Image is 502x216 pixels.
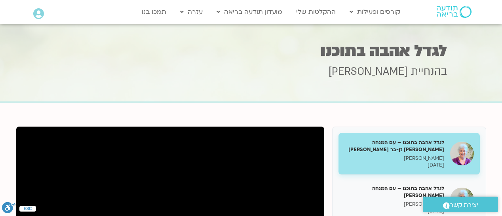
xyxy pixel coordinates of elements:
span: יצירת קשר [450,200,478,210]
img: לגדל אהבה בתוכנו – עם המנחה האורחת צילה זן-בר צור [450,142,474,165]
h1: לגדל אהבה בתוכנו [55,43,447,59]
a: תמכו בנו [138,4,170,19]
h5: לגדל אהבה בתוכנו – עם המנחה [PERSON_NAME] [344,185,444,199]
a: ההקלטות שלי [292,4,340,19]
a: יצירת קשר [423,197,498,212]
p: [DATE] [344,162,444,169]
p: [PERSON_NAME] [344,201,444,208]
span: בהנחיית [411,64,447,79]
p: [DATE] [344,208,444,214]
img: לגדל אהבה בתוכנו – עם המנחה האורח ענבר בר קמה [450,188,474,211]
a: קורסים ופעילות [346,4,404,19]
h5: לגדל אהבה בתוכנו – עם המנחה [PERSON_NAME] זן-בר [PERSON_NAME] [344,139,444,153]
p: [PERSON_NAME] [344,155,444,162]
a: עזרה [176,4,207,19]
img: תודעה בריאה [437,6,472,18]
a: מועדון תודעה בריאה [213,4,286,19]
